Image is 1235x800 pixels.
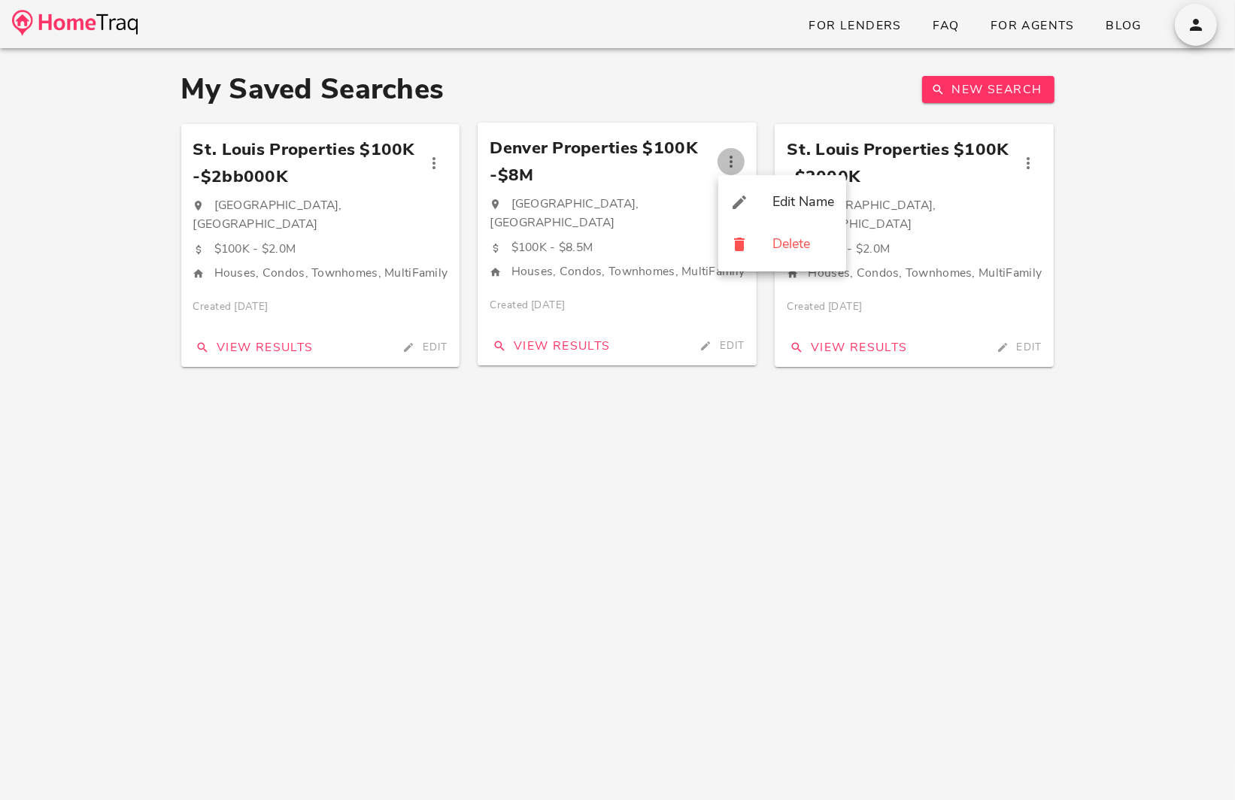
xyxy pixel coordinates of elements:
[187,334,320,361] button: View Results
[978,12,1087,39] a: For Agents
[787,339,907,356] span: View Results
[808,17,902,34] span: For Lenders
[484,332,616,359] button: View Results
[990,17,1075,34] span: For Agents
[932,17,960,34] span: FAQ
[696,338,745,353] span: Edit
[214,265,448,281] span: Houses, Condos, Townhomes, MultiFamily
[934,81,1042,98] span: New Search
[193,197,342,232] span: [GEOGRAPHIC_DATA], [GEOGRAPHIC_DATA]
[987,337,1048,358] button: Edit
[809,265,1042,281] span: Houses, Condos, Townhomes, MultiFamily
[193,298,269,316] span: Created [DATE]
[511,263,745,280] span: Houses, Condos, Townhomes, MultiFamily
[796,12,914,39] a: For Lenders
[490,195,639,231] span: [GEOGRAPHIC_DATA], [GEOGRAPHIC_DATA]
[399,340,448,354] span: Edit
[1093,12,1154,39] a: Blog
[920,12,972,39] a: FAQ
[772,236,834,253] div: Delete
[490,297,565,314] span: Created [DATE]
[993,340,1042,354] span: Edit
[511,239,593,256] span: $100K - $8.5M
[193,339,314,356] span: View Results
[787,136,1015,190] span: St. Louis Properties $100K-$2000K
[214,241,296,257] span: $100K - $2.0M
[393,337,454,358] button: Edit
[181,72,445,106] h1: My Saved Searches
[1160,728,1235,800] iframe: Chat Widget
[1105,17,1142,34] span: Blog
[193,136,421,190] span: St. Louis Properties $100K-$2bb000K
[787,298,862,316] span: Created [DATE]
[787,197,936,232] span: [GEOGRAPHIC_DATA], [GEOGRAPHIC_DATA]
[781,334,913,361] button: View Results
[922,76,1054,103] button: New Search
[12,10,138,36] img: desktop-logo.34a1112.png
[490,338,610,354] span: View Results
[490,135,718,189] span: Denver Properties $100K-$8M
[772,194,834,211] div: Edit Name
[809,241,891,257] span: $100K - $2.0M
[690,335,751,356] button: Edit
